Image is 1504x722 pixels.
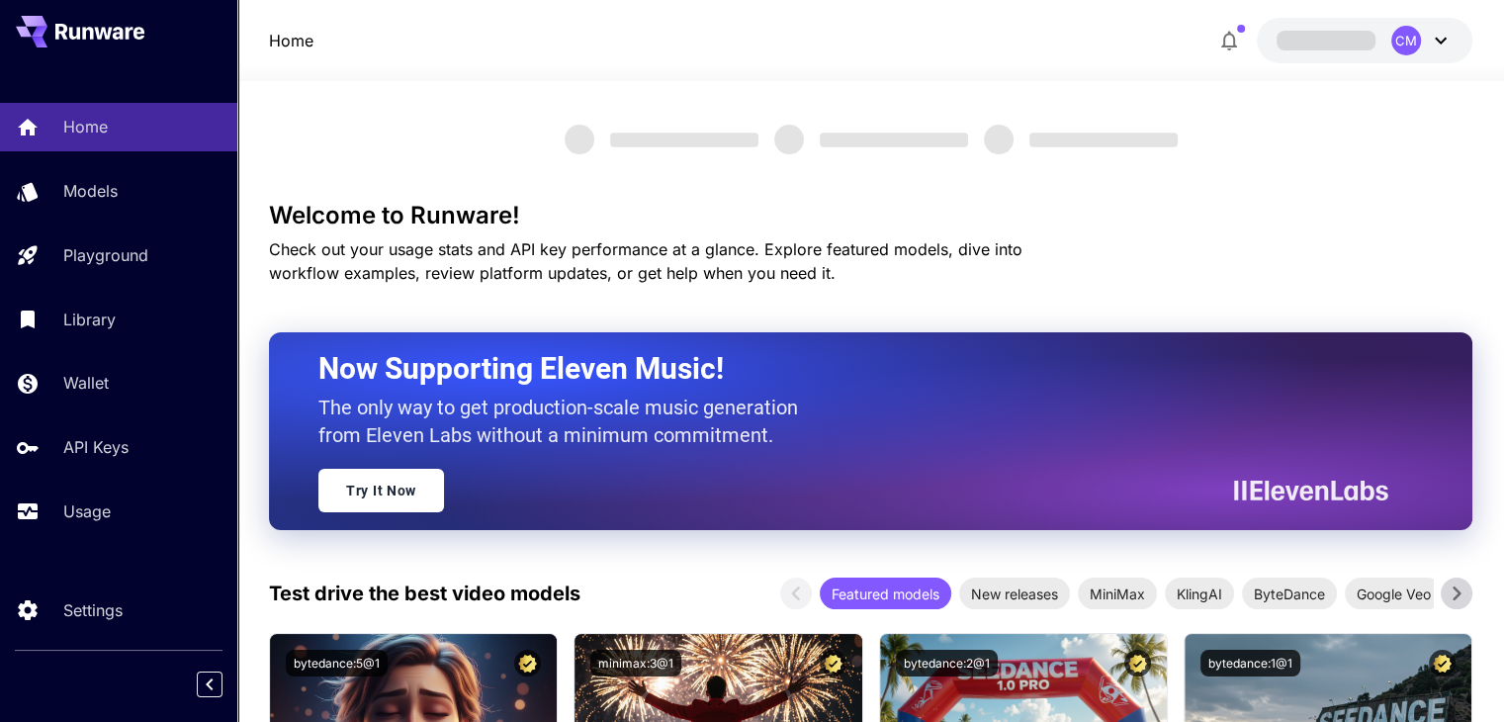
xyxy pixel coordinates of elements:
[286,650,388,677] button: bytedance:5@1
[1429,650,1456,677] button: Certified Model – Vetted for best performance and includes a commercial license.
[269,239,1022,283] span: Check out your usage stats and API key performance at a glance. Explore featured models, dive int...
[212,667,237,702] div: Collapse sidebar
[1124,650,1151,677] button: Certified Model – Vetted for best performance and includes a commercial license.
[197,672,222,697] button: Collapse sidebar
[1078,584,1157,604] span: MiniMax
[820,578,951,609] div: Featured models
[1345,584,1443,604] span: Google Veo
[63,179,118,203] p: Models
[1242,584,1337,604] span: ByteDance
[1200,650,1300,677] button: bytedance:1@1
[63,598,123,622] p: Settings
[590,650,681,677] button: minimax:3@1
[514,650,541,677] button: Certified Model – Vetted for best performance and includes a commercial license.
[63,115,108,138] p: Home
[63,371,109,395] p: Wallet
[896,650,998,677] button: bytedance:2@1
[1257,18,1472,63] button: CM
[1391,26,1421,55] div: CM
[959,584,1070,604] span: New releases
[269,202,1472,229] h3: Welcome to Runware!
[1165,584,1234,604] span: KlingAI
[1242,578,1337,609] div: ByteDance
[318,350,1373,388] h2: Now Supporting Eleven Music!
[63,435,129,459] p: API Keys
[820,650,846,677] button: Certified Model – Vetted for best performance and includes a commercial license.
[318,469,444,512] a: Try It Now
[959,578,1070,609] div: New releases
[63,243,148,267] p: Playground
[820,584,951,604] span: Featured models
[269,29,313,52] a: Home
[269,579,580,608] p: Test drive the best video models
[63,499,111,523] p: Usage
[269,29,313,52] nav: breadcrumb
[63,308,116,331] p: Library
[1165,578,1234,609] div: KlingAI
[1078,578,1157,609] div: MiniMax
[1345,578,1443,609] div: Google Veo
[318,394,813,449] p: The only way to get production-scale music generation from Eleven Labs without a minimum commitment.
